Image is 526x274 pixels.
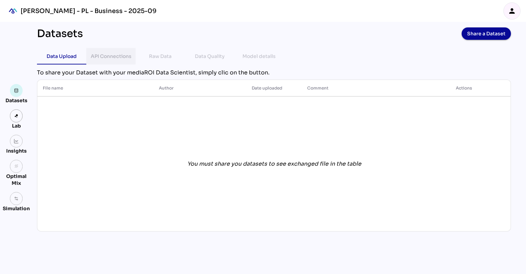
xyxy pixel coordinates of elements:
[14,196,19,201] img: settings.svg
[5,3,21,19] div: mediaROI
[14,139,19,144] img: graph.svg
[418,80,511,96] th: Actions
[21,7,156,15] div: [PERSON_NAME] - PL - Business - 2025-09
[47,52,77,60] div: Data Upload
[195,52,225,60] div: Data Quality
[242,52,276,60] div: Model details
[153,80,246,96] th: Author
[9,122,24,129] div: Lab
[14,88,19,93] img: data.svg
[37,80,153,96] th: File name
[3,205,30,212] div: Simulation
[5,97,27,104] div: Datasets
[467,29,505,38] span: Share a Dataset
[6,147,27,154] div: Insights
[14,114,19,118] img: lab.svg
[3,173,30,187] div: Optimal Mix
[508,7,516,15] i: person
[37,27,83,40] div: Datasets
[37,69,511,77] div: To share your Dataset with your mediaROI Data Scientist, simply clic on the button.
[187,160,361,168] div: You must share you datasets to see exchanged file in the table
[462,27,511,40] button: Share a Dataset
[302,80,418,96] th: Comment
[246,80,302,96] th: Date uploaded
[91,52,131,60] div: API Connections
[149,52,172,60] div: Raw Data
[14,164,19,169] i: grain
